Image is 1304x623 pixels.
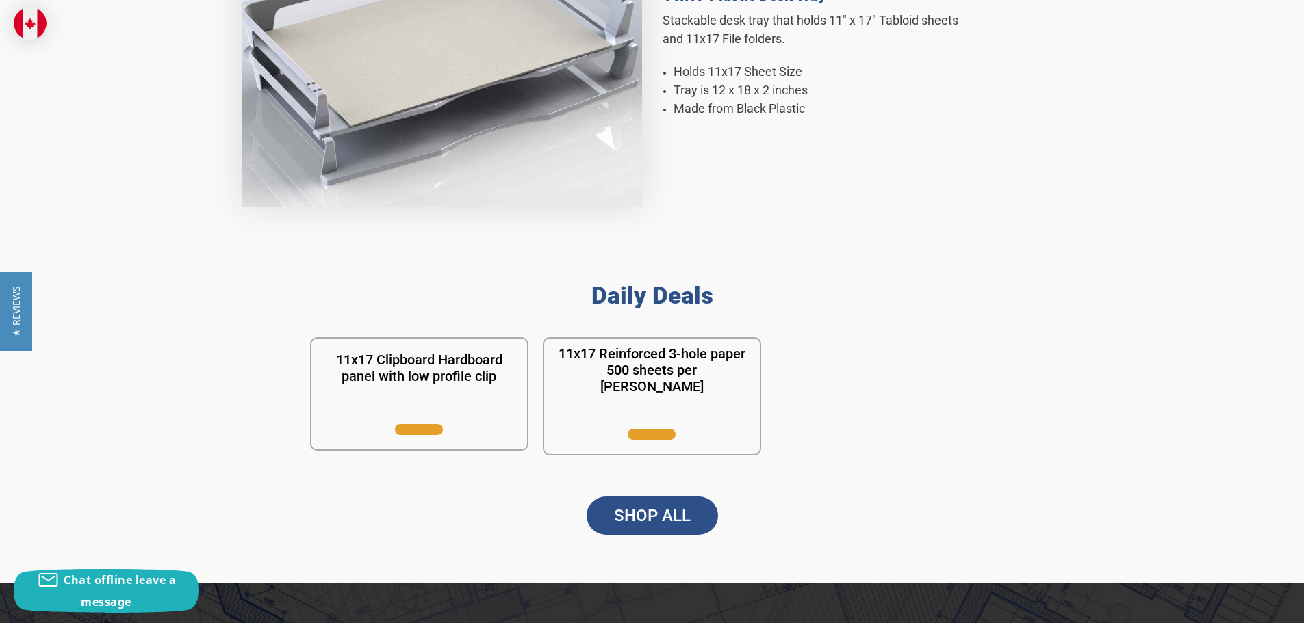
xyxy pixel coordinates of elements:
span: Chat offline leave a message [64,572,176,609]
h1: 11x17 Clipboard Hardboard panel with low profile clip [322,352,517,384]
img: duty and tax information for Canada [14,7,47,40]
span: ★ Reviews [10,286,23,337]
a: SHOP ALL [587,496,718,535]
span: Stackable desk tray that holds 11" x 17" Tabloid sheets and 11x17 File folders. [663,13,958,46]
h2: Daily Deals [310,282,995,310]
span: Made from Black Plastic [674,101,805,116]
span: Tray is 12 x 18 x 2 inches [674,83,808,97]
h1: 11x17 Reinforced 3-hole paper 500 sheets per [PERSON_NAME] [554,345,750,395]
button: Chat offline leave a message [14,569,199,613]
span: Holds 11x17 Sheet Size [674,64,802,79]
